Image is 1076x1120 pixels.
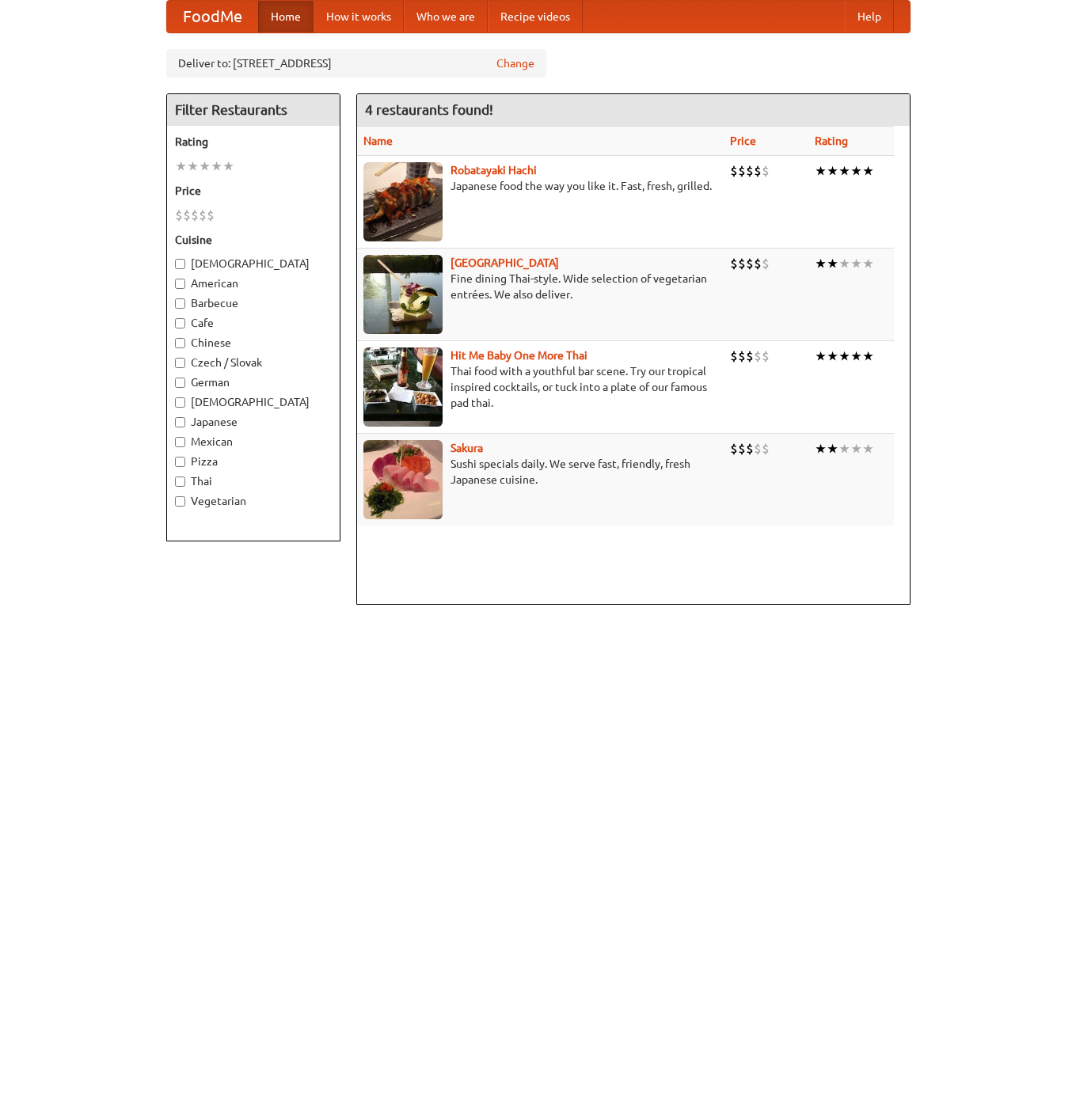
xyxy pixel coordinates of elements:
[827,347,838,365] li: ★
[815,440,827,457] li: ★
[363,162,443,241] img: robatayaki.jpg
[496,55,534,71] a: Change
[175,414,332,430] label: Japanese
[207,207,215,224] li: $
[363,271,718,302] p: Fine dining Thai-style. Wide selection of vegetarian entrées. We also deliver.
[175,295,332,311] label: Barbecue
[167,1,258,32] a: FoodMe
[850,255,862,272] li: ★
[451,164,537,177] a: Robatayaki Hachi
[175,158,187,175] li: ★
[363,440,443,519] img: sakura.jpg
[258,1,314,32] a: Home
[175,183,332,199] h5: Price
[175,394,332,410] label: [DEMOGRAPHIC_DATA]
[754,440,762,457] li: $
[175,207,183,224] li: $
[451,256,559,269] a: [GEOGRAPHIC_DATA]
[175,338,185,348] input: Chinese
[730,135,756,147] a: Price
[754,255,762,272] li: $
[175,434,332,450] label: Mexican
[175,134,332,150] h5: Rating
[211,158,222,175] li: ★
[862,347,874,365] li: ★
[175,457,185,467] input: Pizza
[175,275,332,291] label: American
[762,347,770,365] li: $
[762,162,770,180] li: $
[827,440,838,457] li: ★
[175,335,332,351] label: Chinese
[175,298,185,309] input: Barbecue
[187,158,199,175] li: ★
[730,162,738,180] li: $
[815,162,827,180] li: ★
[175,378,185,388] input: German
[314,1,404,32] a: How it works
[862,440,874,457] li: ★
[862,162,874,180] li: ★
[838,347,850,365] li: ★
[827,255,838,272] li: ★
[746,440,754,457] li: $
[762,440,770,457] li: $
[175,355,332,370] label: Czech / Slovak
[363,347,443,427] img: babythai.jpg
[451,349,587,362] a: Hit Me Baby One More Thai
[850,162,862,180] li: ★
[838,255,850,272] li: ★
[488,1,583,32] a: Recipe videos
[738,440,746,457] li: $
[738,255,746,272] li: $
[199,207,207,224] li: $
[175,232,332,248] h5: Cuisine
[175,417,185,427] input: Japanese
[827,162,838,180] li: ★
[183,207,191,224] li: $
[175,259,185,269] input: [DEMOGRAPHIC_DATA]
[815,255,827,272] li: ★
[175,318,185,328] input: Cafe
[754,347,762,365] li: $
[222,158,234,175] li: ★
[175,279,185,289] input: American
[746,162,754,180] li: $
[730,347,738,365] li: $
[850,347,862,365] li: ★
[175,315,332,331] label: Cafe
[363,255,443,334] img: satay.jpg
[175,397,185,408] input: [DEMOGRAPHIC_DATA]
[175,454,332,469] label: Pizza
[191,207,199,224] li: $
[451,442,483,454] b: Sakura
[815,135,848,147] a: Rating
[167,94,340,126] h4: Filter Restaurants
[850,440,862,457] li: ★
[838,162,850,180] li: ★
[730,440,738,457] li: $
[862,255,874,272] li: ★
[175,374,332,390] label: German
[175,256,332,271] label: [DEMOGRAPHIC_DATA]
[746,255,754,272] li: $
[845,1,894,32] a: Help
[363,178,718,194] p: Japanese food the way you like it. Fast, fresh, grilled.
[175,496,185,507] input: Vegetarian
[738,347,746,365] li: $
[815,347,827,365] li: ★
[363,363,718,411] p: Thai food with a youthful bar scene. Try our tropical inspired cocktails, or tuck into a plate of...
[762,255,770,272] li: $
[199,158,211,175] li: ★
[166,49,546,78] div: Deliver to: [STREET_ADDRESS]
[363,456,718,488] p: Sushi specials daily. We serve fast, friendly, fresh Japanese cuisine.
[175,437,185,447] input: Mexican
[175,473,332,489] label: Thai
[404,1,488,32] a: Who we are
[363,135,393,147] a: Name
[746,347,754,365] li: $
[175,476,185,487] input: Thai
